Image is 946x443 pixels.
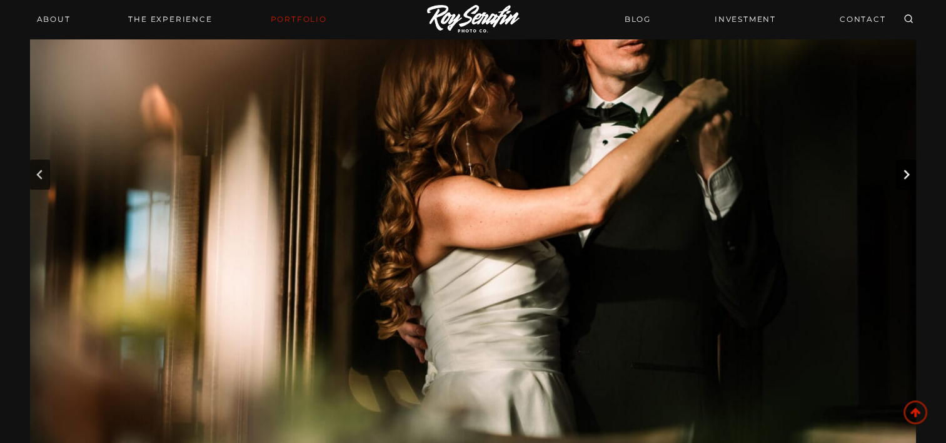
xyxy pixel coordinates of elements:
[832,8,893,30] a: CONTACT
[896,160,916,190] button: Next slide
[29,11,335,28] nav: Primary Navigation
[707,8,783,30] a: INVESTMENT
[617,8,658,30] a: BLOG
[900,11,917,28] button: View Search Form
[903,400,927,424] a: Scroll to top
[29,11,78,28] a: About
[427,5,520,34] img: Logo of Roy Serafin Photo Co., featuring stylized text in white on a light background, representi...
[121,11,219,28] a: THE EXPERIENCE
[263,11,334,28] a: Portfolio
[617,8,893,30] nav: Secondary Navigation
[30,160,50,190] button: Go to last slide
